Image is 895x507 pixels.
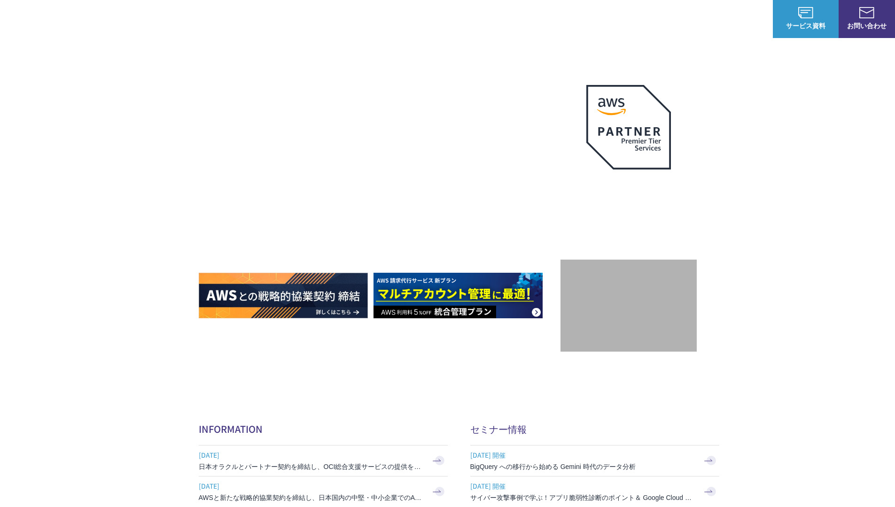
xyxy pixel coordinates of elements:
[575,181,682,217] p: 最上位プレミアティア サービスパートナー
[470,448,696,462] span: [DATE] 開催
[737,14,763,24] a: ログイン
[199,462,424,471] h3: 日本オラクルとパートナー契約を締結し、OCI総合支援サービスの提供を開始
[470,479,696,493] span: [DATE] 開催
[448,14,470,24] p: 強み
[544,14,619,24] p: 業種別ソリューション
[579,274,678,342] img: 契約件数
[618,181,639,194] em: AWS
[859,7,874,18] img: お問い合わせ
[199,154,560,245] h1: AWS ジャーニーの 成功を実現
[470,462,696,471] h3: BigQuery への移行から始める Gemini 時代のデータ分析
[199,448,424,462] span: [DATE]
[199,422,448,436] h2: INFORMATION
[199,493,424,502] h3: AWSと新たな戦略的協業契約を締結し、日本国内の中堅・中小企業でのAWS活用を加速
[470,476,719,507] a: [DATE] 開催 サイバー攻撃事例で学ぶ！アプリ脆弱性診断のポイント＆ Google Cloud セキュリティ対策
[638,14,664,24] a: 導入事例
[470,493,696,502] h3: サイバー攻撃事例で学ぶ！アプリ脆弱性診断のポイント＆ Google Cloud セキュリティ対策
[14,8,176,30] a: AWS総合支援サービス C-Chorus NHN テコラスAWS総合支援サービス
[199,104,560,145] p: AWSの導入からコスト削減、 構成・運用の最適化からデータ活用まで 規模や業種業態を問わない マネージドサービスで
[586,85,671,169] img: AWSプレミアティアサービスパートナー
[108,9,176,29] span: NHN テコラス AWS総合支援サービス
[374,273,543,318] img: AWS請求代行サービス 統合管理プラン
[773,21,839,31] span: サービス資料
[199,446,448,476] a: [DATE] 日本オラクルとパートナー契約を締結し、OCI総合支援サービスの提供を開始
[199,273,368,318] img: AWSとの戦略的協業契約 締結
[470,446,719,476] a: [DATE] 開催 BigQuery への移行から始める Gemini 時代のデータ分析
[199,479,424,493] span: [DATE]
[683,14,718,24] p: ナレッジ
[798,7,813,18] img: AWS総合支援サービス C-Chorus サービス資料
[199,476,448,507] a: [DATE] AWSと新たな戦略的協業契約を締結し、日本国内の中堅・中小企業でのAWS活用を加速
[489,14,525,24] p: サービス
[839,21,895,31] span: お問い合わせ
[470,422,719,436] h2: セミナー情報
